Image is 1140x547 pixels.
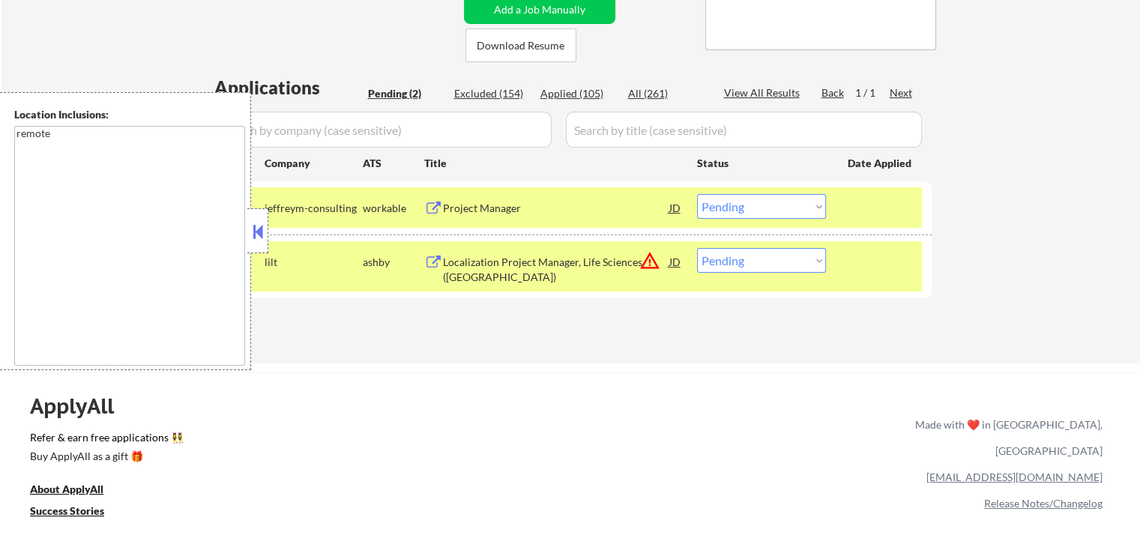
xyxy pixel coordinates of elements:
[265,201,363,216] div: jeffreym-consulting
[30,481,124,500] a: About ApplyAll
[540,86,615,101] div: Applied (105)
[30,451,180,462] div: Buy ApplyAll as a gift 🎁
[855,85,890,100] div: 1 / 1
[465,28,576,62] button: Download Resume
[30,503,124,522] a: Success Stories
[639,250,660,271] button: warning_amber
[14,107,245,122] div: Location Inclusions:
[214,112,552,148] input: Search by company (case sensitive)
[363,201,424,216] div: workable
[724,85,804,100] div: View All Results
[443,201,669,216] div: Project Manager
[454,86,529,101] div: Excluded (154)
[697,149,826,176] div: Status
[890,85,914,100] div: Next
[30,483,103,495] u: About ApplyAll
[443,255,669,284] div: Localization Project Manager, Life Sciences ([GEOGRAPHIC_DATA])
[363,255,424,270] div: ashby
[30,504,104,517] u: Success Stories
[926,471,1103,483] a: [EMAIL_ADDRESS][DOMAIN_NAME]
[984,497,1103,510] a: Release Notes/Changelog
[363,156,424,171] div: ATS
[668,248,683,275] div: JD
[30,448,180,467] a: Buy ApplyAll as a gift 🎁
[214,79,363,97] div: Applications
[265,156,363,171] div: Company
[848,156,914,171] div: Date Applied
[909,411,1103,464] div: Made with ❤️ in [GEOGRAPHIC_DATA], [GEOGRAPHIC_DATA]
[424,156,683,171] div: Title
[566,112,922,148] input: Search by title (case sensitive)
[668,194,683,221] div: JD
[821,85,845,100] div: Back
[265,255,363,270] div: lilt
[30,432,602,448] a: Refer & earn free applications 👯‍♀️
[368,86,443,101] div: Pending (2)
[628,86,703,101] div: All (261)
[30,393,131,419] div: ApplyAll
